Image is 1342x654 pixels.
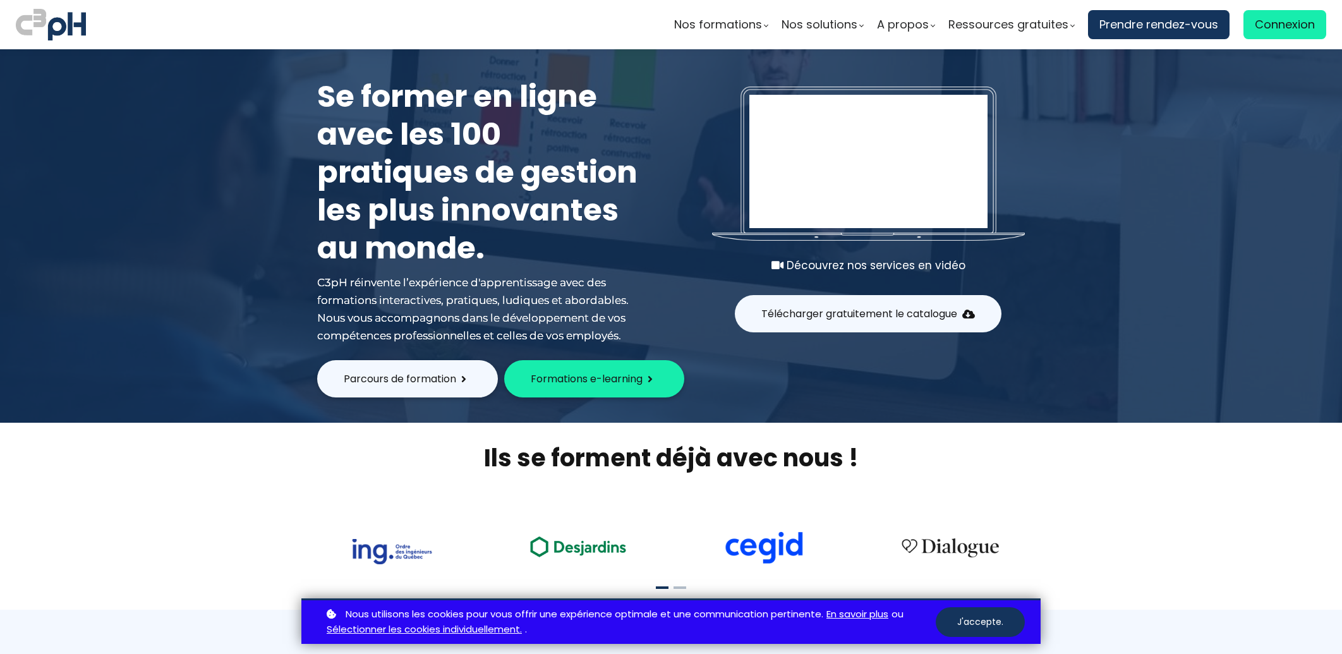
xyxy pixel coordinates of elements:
[323,607,936,638] p: ou .
[674,15,762,34] span: Nos formations
[344,371,456,387] span: Parcours de formation
[826,607,888,622] a: En savoir plus
[893,530,1007,564] img: 4cbfeea6ce3138713587aabb8dcf64fe.png
[712,257,1025,274] div: Découvrez nos services en vidéo
[531,371,643,387] span: Formations e-learning
[936,607,1025,637] button: J'accepte.
[723,531,804,564] img: cdf238afa6e766054af0b3fe9d0794df.png
[301,442,1041,474] h2: Ils se forment déjà avec nous !
[317,360,498,397] button: Parcours de formation
[16,6,86,43] img: logo C3PH
[351,539,432,564] img: 73f878ca33ad2a469052bbe3fa4fd140.png
[877,15,929,34] span: A propos
[948,15,1068,34] span: Ressources gratuites
[521,529,635,564] img: ea49a208ccc4d6e7deb170dc1c457f3b.png
[504,360,684,397] button: Formations e-learning
[1088,10,1230,39] a: Prendre rendez-vous
[327,622,522,638] a: Sélectionner les cookies individuellement.
[317,274,646,344] div: C3pH réinvente l’expérience d'apprentissage avec des formations interactives, pratiques, ludiques...
[782,15,857,34] span: Nos solutions
[346,607,823,622] span: Nous utilisons les cookies pour vous offrir une expérience optimale et une communication pertinente.
[317,78,646,267] h1: Se former en ligne avec les 100 pratiques de gestion les plus innovantes au monde.
[1099,15,1218,34] span: Prendre rendez-vous
[735,295,1001,332] button: Télécharger gratuitement le catalogue
[1255,15,1315,34] span: Connexion
[1243,10,1326,39] a: Connexion
[761,306,957,322] span: Télécharger gratuitement le catalogue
